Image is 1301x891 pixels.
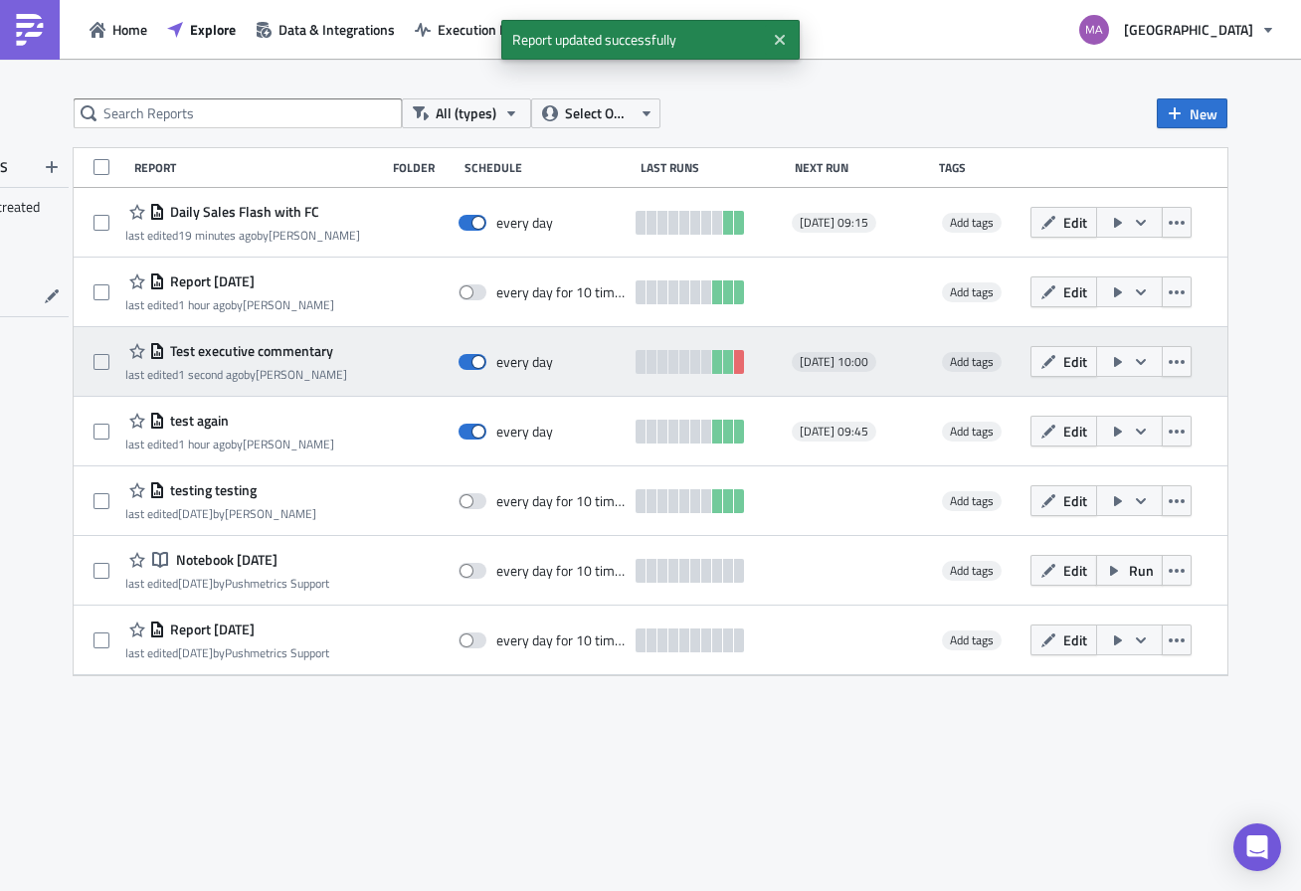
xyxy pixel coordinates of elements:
[125,437,334,451] div: last edited by [PERSON_NAME]
[1077,13,1111,47] img: Avatar
[942,630,1002,650] span: Add tags
[950,282,994,301] span: Add tags
[178,365,244,384] time: 2025-08-18T14:52:51Z
[393,160,455,175] div: Folder
[950,491,994,510] span: Add tags
[125,576,329,591] div: last edited by Pushmetrics Support
[125,645,329,660] div: last edited by Pushmetrics Support
[125,506,316,521] div: last edited by [PERSON_NAME]
[496,423,553,441] div: every day
[165,342,333,360] span: Test executive commentary
[950,352,994,371] span: Add tags
[942,282,1002,302] span: Add tags
[134,160,383,175] div: Report
[1063,490,1087,511] span: Edit
[1030,555,1097,586] button: Edit
[178,226,257,245] time: 2025-08-18T14:34:14Z
[563,19,651,40] span: Administration
[165,481,257,499] span: testing testing
[1063,629,1087,650] span: Edit
[1030,276,1097,307] button: Edit
[1030,624,1097,655] button: Edit
[157,14,246,45] button: Explore
[178,643,213,662] time: 2025-08-06T19:33:26Z
[942,561,1002,581] span: Add tags
[165,203,319,221] span: Daily Sales Flash with FC
[1096,555,1163,586] button: Run
[438,19,520,40] span: Execution Log
[1190,103,1217,124] span: New
[279,19,395,40] span: Data & Integrations
[125,367,347,382] div: last edited by [PERSON_NAME]
[112,19,147,40] span: Home
[178,574,213,593] time: 2025-08-06T19:33:31Z
[950,561,994,580] span: Add tags
[1030,485,1097,516] button: Edit
[496,562,626,580] div: every day for 10 times
[178,504,213,523] time: 2025-08-13T21:04:31Z
[800,424,868,440] span: [DATE] 09:45
[496,492,626,510] div: every day for 10 times
[178,295,231,314] time: 2025-08-18T13:50:15Z
[531,98,660,128] button: Select Owner
[765,25,795,55] button: Close
[1063,421,1087,442] span: Edit
[942,422,1002,442] span: Add tags
[1030,416,1097,446] button: Edit
[125,228,360,243] div: last edited by [PERSON_NAME]
[1233,823,1281,871] div: Open Intercom Messenger
[1129,560,1154,581] span: Run
[465,160,630,175] div: Schedule
[165,412,229,430] span: test again
[942,352,1002,372] span: Add tags
[1063,281,1087,302] span: Edit
[496,283,626,301] div: every day for 10 times
[496,214,553,232] div: every day
[1063,560,1087,581] span: Edit
[80,14,157,45] button: Home
[496,631,626,649] div: every day for 10 times
[501,20,765,60] span: Report updated successfully
[530,14,661,45] button: Administration
[1030,346,1097,377] button: Edit
[800,215,868,231] span: [DATE] 09:15
[1030,207,1097,238] button: Edit
[942,213,1002,233] span: Add tags
[939,160,1022,175] div: Tags
[1063,212,1087,233] span: Edit
[942,491,1002,511] span: Add tags
[950,213,994,232] span: Add tags
[405,14,530,45] button: Execution Log
[171,551,278,569] span: Notebook 2025-08-06
[1157,98,1227,128] button: New
[14,14,46,46] img: PushMetrics
[125,297,334,312] div: last edited by [PERSON_NAME]
[1067,8,1286,52] button: [GEOGRAPHIC_DATA]
[641,160,786,175] div: Last Runs
[800,354,868,370] span: [DATE] 10:00
[74,98,402,128] input: Search Reports
[1063,351,1087,372] span: Edit
[950,630,994,649] span: Add tags
[1124,19,1253,40] span: [GEOGRAPHIC_DATA]
[565,102,632,124] span: Select Owner
[950,422,994,441] span: Add tags
[795,160,929,175] div: Next Run
[178,435,231,453] time: 2025-08-18T13:35:41Z
[402,98,531,128] button: All (types)
[165,621,255,638] span: Report 2025-08-06
[246,14,405,45] button: Data & Integrations
[165,272,255,290] span: Report 2025-08-18
[436,102,496,124] span: All (types)
[190,19,236,40] span: Explore
[496,353,553,371] div: every day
